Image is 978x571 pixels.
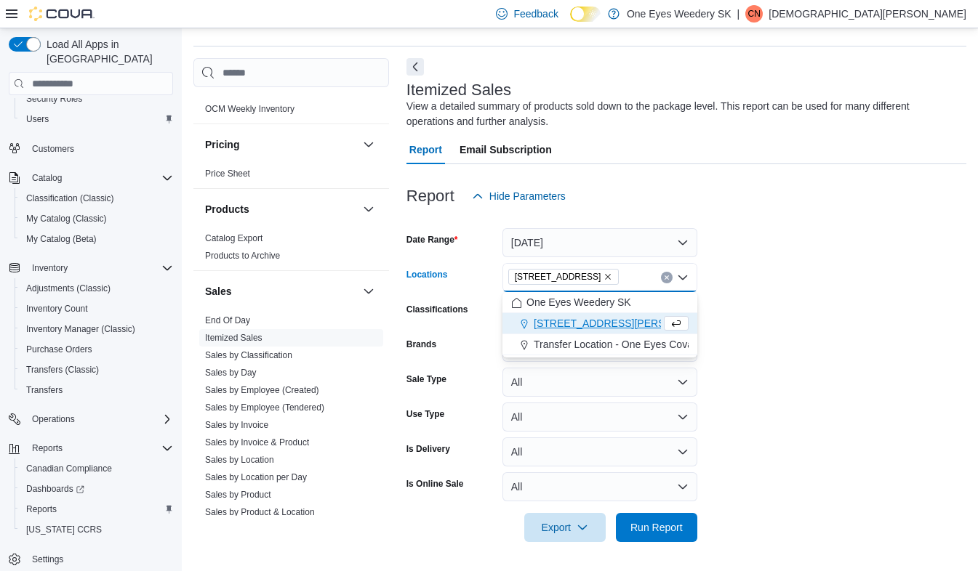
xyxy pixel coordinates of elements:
[502,368,697,397] button: All
[533,513,597,542] span: Export
[26,193,114,204] span: Classification (Classic)
[502,313,697,334] button: [STREET_ADDRESS][PERSON_NAME]
[20,521,173,538] span: Washington CCRS
[26,384,63,396] span: Transfers
[502,292,697,313] button: One Eyes Weedery SK
[205,137,239,152] h3: Pricing
[26,140,80,158] a: Customers
[205,349,292,361] span: Sales by Classification
[205,250,280,262] span: Products to Archive
[26,169,173,187] span: Catalog
[26,410,81,428] button: Operations
[20,521,108,538] a: [US_STATE] CCRS
[205,332,262,344] span: Itemized Sales
[15,360,179,380] button: Transfers (Classic)
[406,408,444,420] label: Use Type
[20,230,173,248] span: My Catalog (Beta)
[205,202,357,216] button: Products
[205,168,250,179] span: Price Sheet
[26,551,69,568] a: Settings
[15,339,179,360] button: Purchase Orders
[15,319,179,339] button: Inventory Manager (Classic)
[205,437,309,448] span: Sales by Invoice & Product
[205,384,319,396] span: Sales by Employee (Created)
[3,438,179,458] button: Reports
[26,503,57,515] span: Reports
[406,478,464,490] label: Is Online Sale
[3,168,179,188] button: Catalog
[406,99,959,129] div: View a detailed summary of products sold down to the package level. This report can be used for m...
[406,304,468,315] label: Classifications
[534,316,718,331] span: [STREET_ADDRESS][PERSON_NAME]
[406,234,458,246] label: Date Range
[205,315,250,326] span: End Of Day
[15,519,179,540] button: [US_STATE] CCRS
[26,440,68,457] button: Reports
[32,262,68,274] span: Inventory
[205,437,309,448] a: Sales by Invoice & Product
[205,471,307,483] span: Sales by Location per Day
[20,501,63,518] a: Reports
[20,300,94,317] a: Inventory Count
[26,283,111,294] span: Adjustments (Classic)
[769,5,966,23] p: [DEMOGRAPHIC_DATA][PERSON_NAME]
[677,272,689,283] button: Close list of options
[20,300,173,317] span: Inventory Count
[32,442,63,454] span: Reports
[20,381,173,399] span: Transfers
[205,202,249,216] h3: Products
[737,5,740,23] p: |
[20,210,173,227] span: My Catalog (Classic)
[205,472,307,482] a: Sales by Location per Day
[26,440,173,457] span: Reports
[205,368,257,378] a: Sales by Day
[406,443,450,455] label: Is Delivery
[205,103,294,115] span: OCM Weekly Inventory
[502,472,697,501] button: All
[524,513,606,542] button: Export
[745,5,763,23] div: Christian Nedjelski
[15,499,179,519] button: Reports
[15,208,179,229] button: My Catalog (Classic)
[20,110,173,128] span: Users
[20,110,55,128] a: Users
[15,229,179,249] button: My Catalog (Beta)
[26,259,173,277] span: Inventory
[3,138,179,159] button: Customers
[570,22,571,23] span: Dark Mode
[205,454,274,466] span: Sales by Location
[32,413,75,425] span: Operations
[406,58,424,76] button: Next
[193,165,389,188] div: Pricing
[526,295,631,309] span: One Eyes Weedery SK
[489,189,566,203] span: Hide Parameters
[502,437,697,466] button: All
[502,402,697,432] button: All
[3,409,179,429] button: Operations
[15,479,179,499] a: Dashboards
[205,137,357,152] button: Pricing
[205,507,315,517] a: Sales by Product & Location
[661,272,673,283] button: Clear input
[406,269,448,280] label: Locations
[15,458,179,479] button: Canadian Compliance
[604,272,612,281] button: Remove 221 Franklin St from selection in this group
[20,230,103,248] a: My Catalog (Beta)
[205,402,324,413] a: Sales by Employee (Tendered)
[20,341,173,358] span: Purchase Orders
[193,100,389,123] div: OCM
[205,489,271,501] span: Sales by Product
[406,339,436,350] label: Brands
[460,135,552,164] span: Email Subscription
[20,210,113,227] a: My Catalog (Classic)
[20,480,90,498] a: Dashboards
[502,292,697,355] div: Choose from the following options
[26,483,84,495] span: Dashboards
[570,7,601,22] input: Dark Mode
[205,402,324,413] span: Sales by Employee (Tendered)
[15,299,179,319] button: Inventory Count
[205,490,271,500] a: Sales by Product
[26,259,73,277] button: Inventory
[534,337,693,352] span: Transfer Location - One Eyes Cova
[20,501,173,518] span: Reports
